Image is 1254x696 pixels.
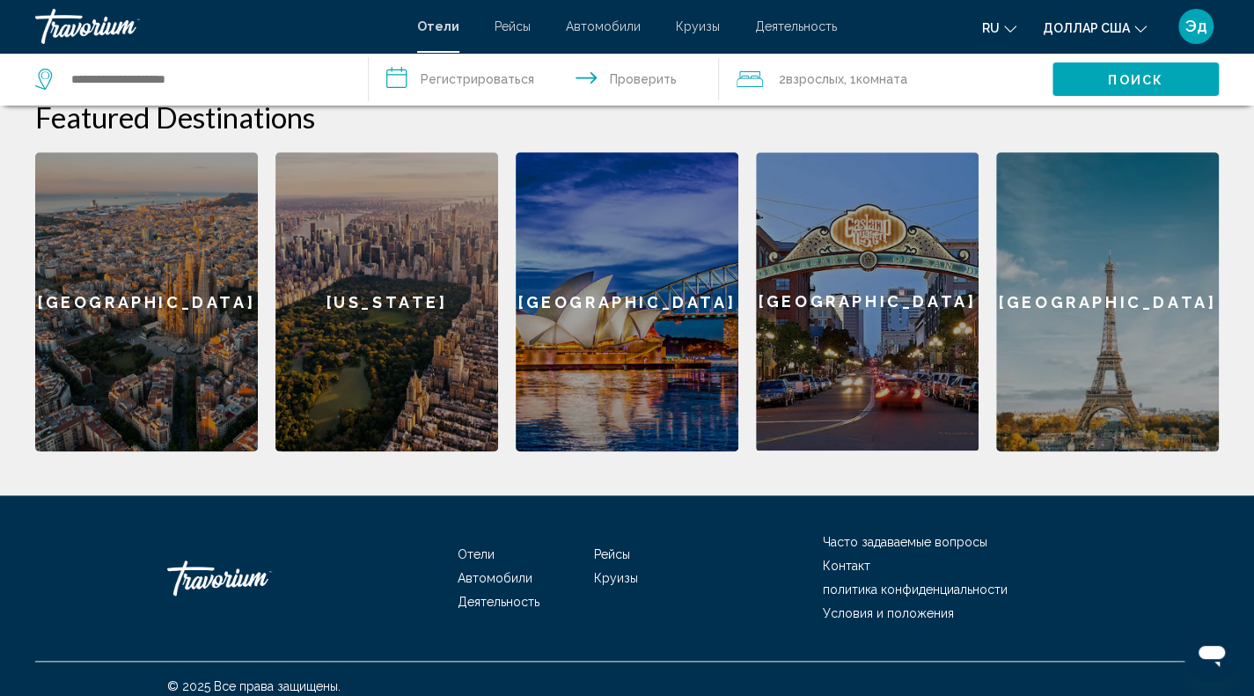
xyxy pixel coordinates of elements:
[982,15,1016,40] button: Изменить язык
[1052,62,1219,96] button: Поиск
[167,679,341,693] font: © 2025 Все права защищены.
[755,19,837,33] a: Деятельность
[823,582,1008,597] a: политика конфиденциальности
[779,72,786,86] font: 2
[982,21,1000,35] font: ru
[856,72,907,86] font: комната
[1043,21,1130,35] font: доллар США
[369,53,720,106] button: Даты заезда и выезда
[676,19,720,33] a: Круизы
[594,547,630,561] a: Рейсы
[719,53,1052,106] button: Путешественники: 2 взрослых, 0 детей
[167,552,343,604] a: Травориум
[458,595,539,609] a: Деятельность
[1043,15,1147,40] button: Изменить валюту
[996,152,1219,451] a: [GEOGRAPHIC_DATA]
[458,571,532,585] a: Автомобили
[844,72,856,86] font: , 1
[823,606,954,620] a: Условия и положения
[566,19,641,33] a: Автомобили
[823,559,870,573] a: Контакт
[1184,626,1240,682] iframe: Кнопка запуска окна обмена сообщениями
[417,19,459,33] a: Отели
[1185,17,1207,35] font: Эд
[786,72,844,86] font: взрослых
[35,9,400,44] a: Травориум
[823,535,987,549] a: Часто задаваемые вопросы
[1108,73,1163,87] font: Поиск
[756,152,979,451] div: [GEOGRAPHIC_DATA]
[275,152,498,451] a: [US_STATE]
[495,19,531,33] a: Рейсы
[458,547,495,561] a: Отели
[35,99,1219,135] h2: Featured Destinations
[35,152,258,451] a: [GEOGRAPHIC_DATA]
[594,571,638,585] a: Круизы
[756,152,979,451] a: [GEOGRAPHIC_DATA]
[516,152,738,451] a: [GEOGRAPHIC_DATA]
[1173,8,1219,45] button: Меню пользователя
